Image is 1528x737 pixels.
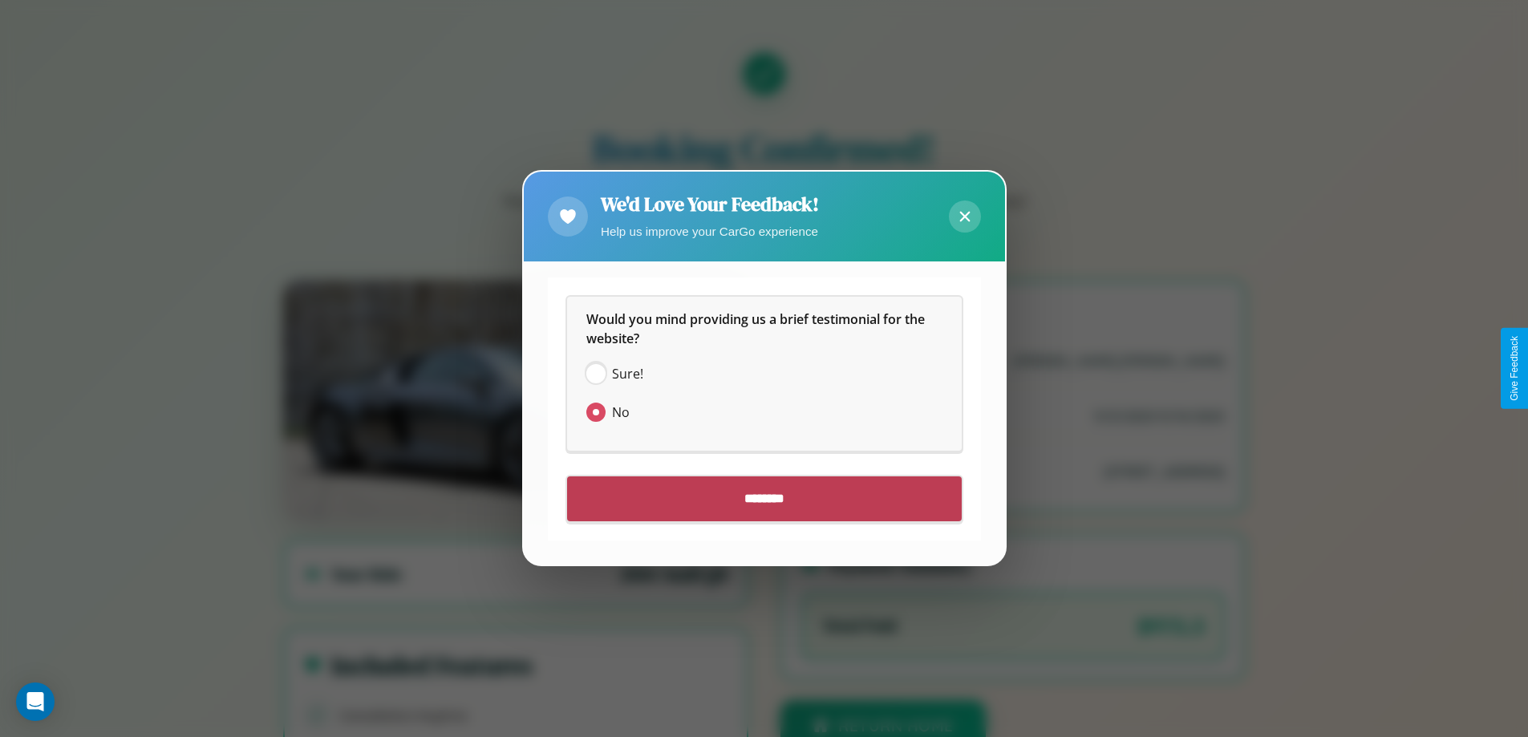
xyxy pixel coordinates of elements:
[16,682,55,721] div: Open Intercom Messenger
[601,221,819,242] p: Help us improve your CarGo experience
[612,365,643,384] span: Sure!
[1509,336,1520,401] div: Give Feedback
[586,311,928,348] span: Would you mind providing us a brief testimonial for the website?
[612,403,630,423] span: No
[601,191,819,217] h2: We'd Love Your Feedback!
